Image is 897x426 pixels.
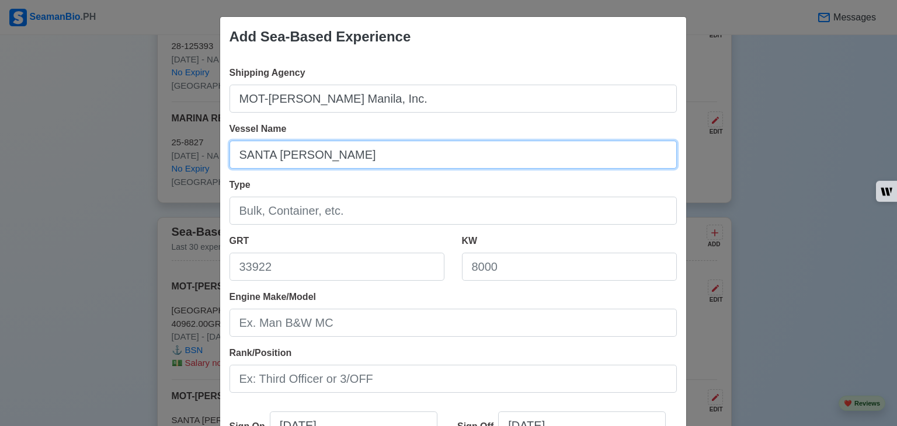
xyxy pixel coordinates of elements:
span: Rank/Position [230,348,292,358]
input: Ex: Dolce Vita [230,141,677,169]
span: Shipping Agency [230,68,305,78]
input: Ex: Global Gateway [230,85,677,113]
span: GRT [230,236,249,246]
input: Ex. Man B&W MC [230,309,677,337]
span: Engine Make/Model [230,292,316,302]
span: KW [462,236,478,246]
input: Bulk, Container, etc. [230,197,677,225]
span: Type [230,180,251,190]
input: 33922 [230,253,444,281]
span: Vessel Name [230,124,287,134]
input: 8000 [462,253,677,281]
div: Add Sea-Based Experience [230,26,411,47]
input: Ex: Third Officer or 3/OFF [230,365,677,393]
